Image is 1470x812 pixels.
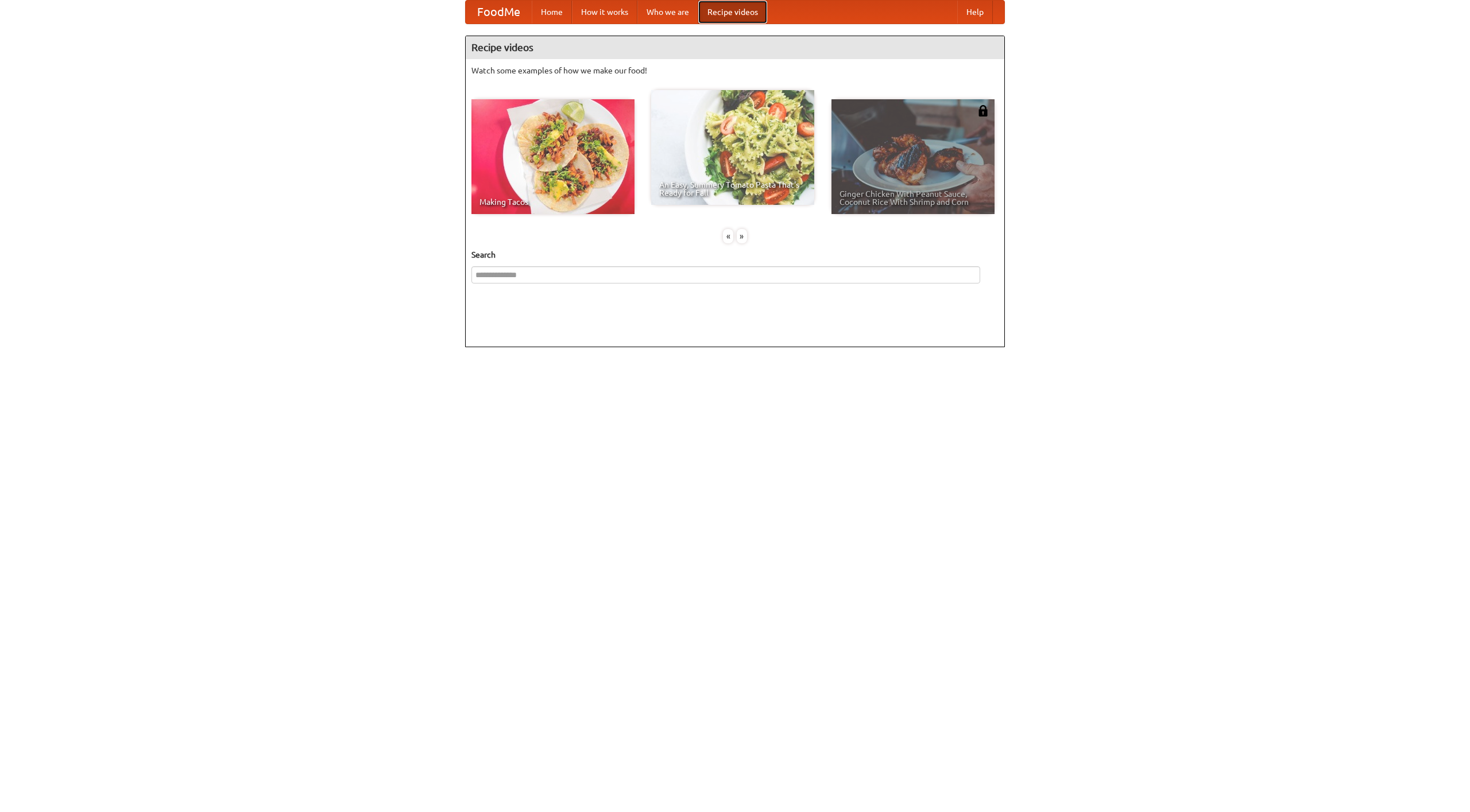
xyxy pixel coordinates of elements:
div: « [723,229,733,243]
a: How it works [572,1,637,24]
a: Home [532,1,572,24]
span: An Easy, Summery Tomato Pasta That's Ready for Fall [659,181,806,197]
a: Help [957,1,993,24]
a: An Easy, Summery Tomato Pasta That's Ready for Fall [651,90,814,205]
p: Watch some examples of how we make our food! [471,65,999,76]
a: Making Tacos [471,99,635,214]
h4: Recipe videos [466,36,1004,59]
div: » [737,229,747,243]
a: Who we are [637,1,698,24]
a: FoodMe [466,1,532,24]
h5: Search [471,249,999,261]
img: 483408.png [977,105,989,116]
span: Making Tacos [479,198,626,206]
a: Recipe videos [698,1,767,24]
